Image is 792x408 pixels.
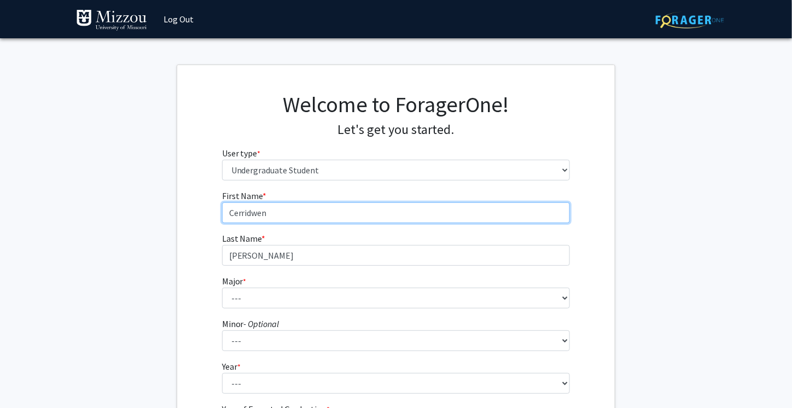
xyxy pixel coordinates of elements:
[222,147,261,160] label: User type
[222,190,263,201] span: First Name
[222,360,241,373] label: Year
[244,318,279,329] i: - Optional
[222,275,247,288] label: Major
[8,359,46,400] iframe: Chat
[222,317,279,330] label: Minor
[222,122,570,138] h4: Let's get you started.
[656,11,724,28] img: ForagerOne Logo
[76,9,147,31] img: University of Missouri Logo
[222,233,262,244] span: Last Name
[222,91,570,118] h1: Welcome to ForagerOne!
